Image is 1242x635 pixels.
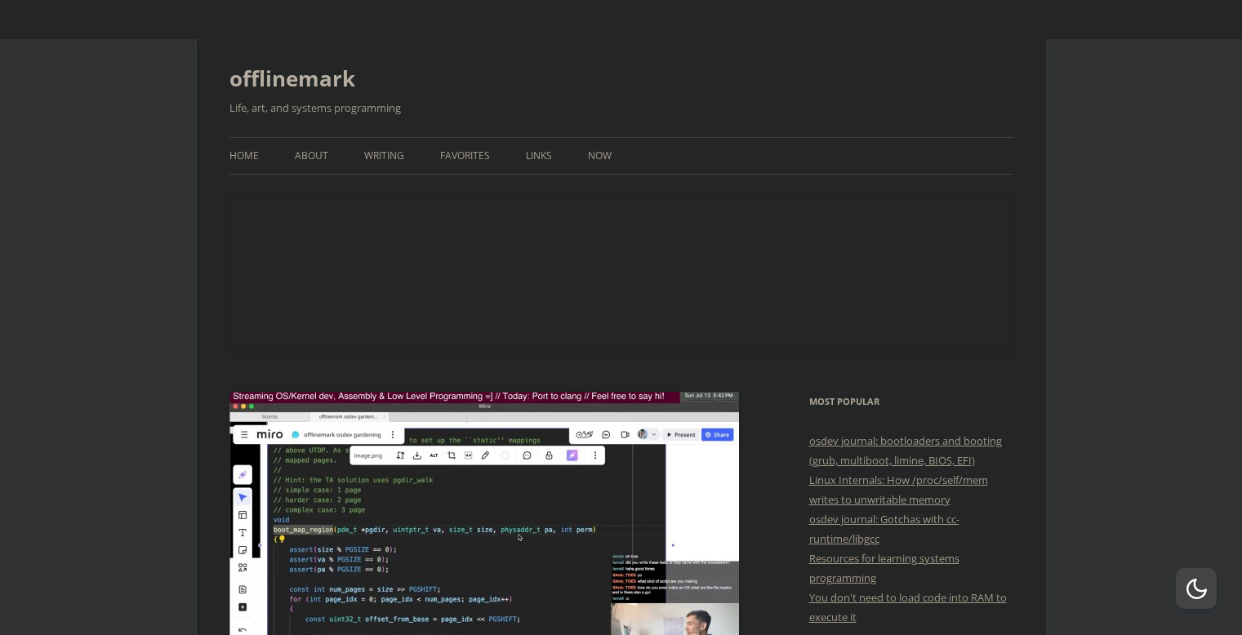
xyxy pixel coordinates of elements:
h3: Most Popular [809,392,1013,411]
a: Now [588,138,612,174]
a: You don't need to load code into RAM to execute it [809,590,1007,624]
a: Writing [364,138,404,174]
h2: Life, art, and systems programming [229,98,1013,118]
a: offlinemark [229,59,355,98]
a: osdev journal: Gotchas with cc-runtime/libgcc [809,512,959,546]
a: Favorites [440,138,490,174]
a: About [295,138,328,174]
a: osdev journal: bootloaders and booting (grub, multiboot, limine, BIOS, EFI) [809,433,1002,468]
a: Linux Internals: How /proc/self/mem writes to unwritable memory [809,473,988,507]
img: offlinemark [229,194,1013,350]
a: Resources for learning systems programming [809,551,959,585]
a: Home [229,138,259,174]
a: Links [526,138,552,174]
